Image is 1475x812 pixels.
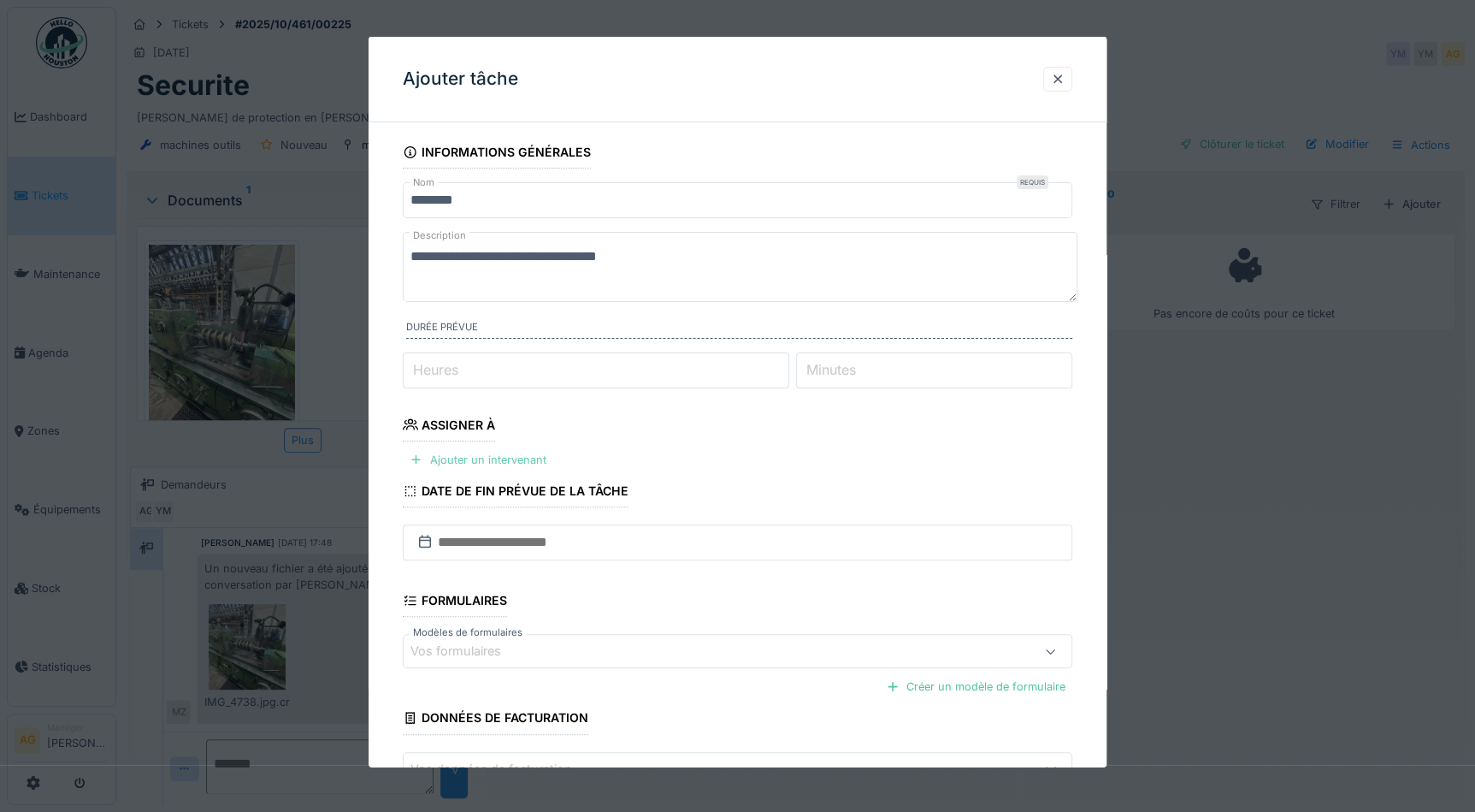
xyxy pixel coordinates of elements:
div: Informations générales [403,139,591,169]
label: Minutes [803,359,859,380]
div: Date de fin prévue de la tâche [403,478,628,507]
h3: Ajouter tâche [403,68,518,90]
label: Heures [410,359,462,380]
label: Description [410,225,469,246]
label: Nom [410,175,438,190]
div: Créer un modèle de formulaire [879,675,1072,698]
div: Vos formulaires [410,642,525,661]
div: Ajouter un intervenant [403,448,553,471]
label: Modèles de formulaires [410,625,526,640]
div: Requis [1017,175,1048,189]
div: Assigner à [403,412,495,441]
label: Durée prévue [406,320,1072,339]
div: Formulaires [403,588,507,617]
div: Données de facturation [403,705,588,734]
div: Vos données de facturation [410,759,596,778]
